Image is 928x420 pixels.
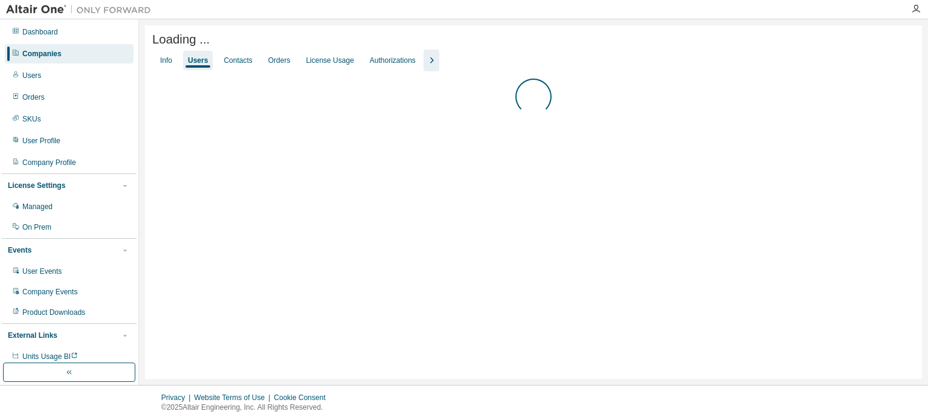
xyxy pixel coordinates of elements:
[22,92,45,102] div: Orders
[22,202,53,212] div: Managed
[370,56,416,65] div: Authorizations
[194,393,274,402] div: Website Terms of Use
[22,49,62,59] div: Companies
[22,71,41,80] div: Users
[306,56,353,65] div: License Usage
[22,308,85,317] div: Product Downloads
[268,56,291,65] div: Orders
[8,245,31,255] div: Events
[22,114,41,124] div: SKUs
[22,352,78,361] span: Units Usage BI
[161,393,194,402] div: Privacy
[22,287,77,297] div: Company Events
[160,56,172,65] div: Info
[22,136,60,146] div: User Profile
[224,56,252,65] div: Contacts
[22,222,51,232] div: On Prem
[22,27,58,37] div: Dashboard
[22,158,76,167] div: Company Profile
[161,402,333,413] p: © 2025 Altair Engineering, Inc. All Rights Reserved.
[274,393,332,402] div: Cookie Consent
[6,4,157,16] img: Altair One
[152,33,210,47] span: Loading ...
[8,181,65,190] div: License Settings
[8,331,57,340] div: External Links
[188,56,208,65] div: Users
[22,267,62,276] div: User Events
